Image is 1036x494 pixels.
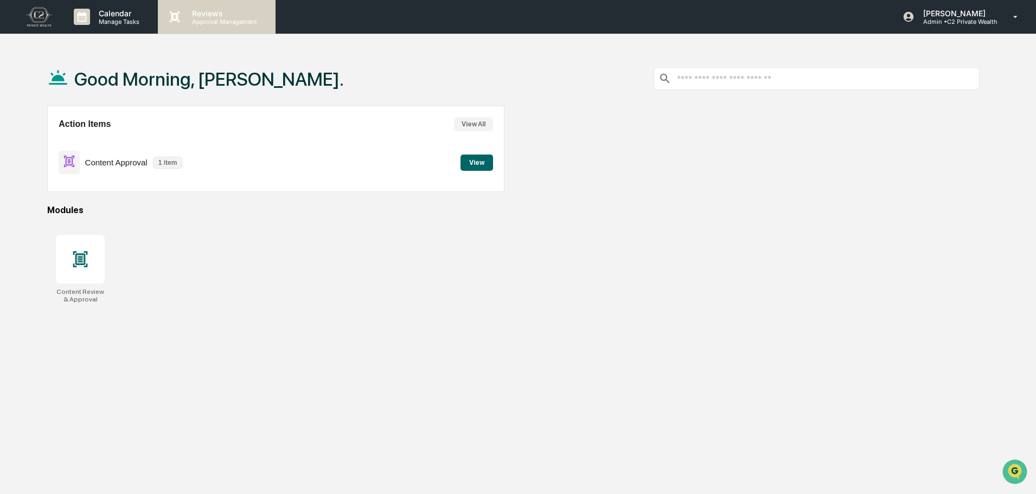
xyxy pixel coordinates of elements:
[461,155,493,171] button: View
[56,288,105,303] div: Content Review & Approval
[153,157,183,169] p: 1 item
[11,138,20,146] div: 🖐️
[85,158,148,167] p: Content Approval
[184,86,197,99] button: Start new chat
[7,132,74,152] a: 🖐️Preclearance
[74,68,344,90] h1: Good Morning, [PERSON_NAME].
[461,157,493,167] a: View
[79,138,87,146] div: 🗄️
[11,23,197,40] p: How can we help?
[37,83,178,94] div: Start new chat
[915,9,997,18] p: [PERSON_NAME]
[22,157,68,168] span: Data Lookup
[37,94,137,102] div: We're available if you need us!
[7,153,73,172] a: 🔎Data Lookup
[89,137,135,147] span: Attestations
[59,119,111,129] h2: Action Items
[11,83,30,102] img: 1746055101610-c473b297-6a78-478c-a979-82029cc54cd1
[74,132,139,152] a: 🗄️Attestations
[454,117,493,131] button: View All
[90,18,145,25] p: Manage Tasks
[76,183,131,192] a: Powered byPylon
[47,205,980,215] div: Modules
[11,158,20,167] div: 🔎
[1001,458,1031,487] iframe: Open customer support
[183,9,263,18] p: Reviews
[183,18,263,25] p: Approval Management
[108,184,131,192] span: Pylon
[22,137,70,147] span: Preclearance
[90,9,145,18] p: Calendar
[26,7,52,27] img: logo
[915,18,997,25] p: Admin • C2 Private Wealth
